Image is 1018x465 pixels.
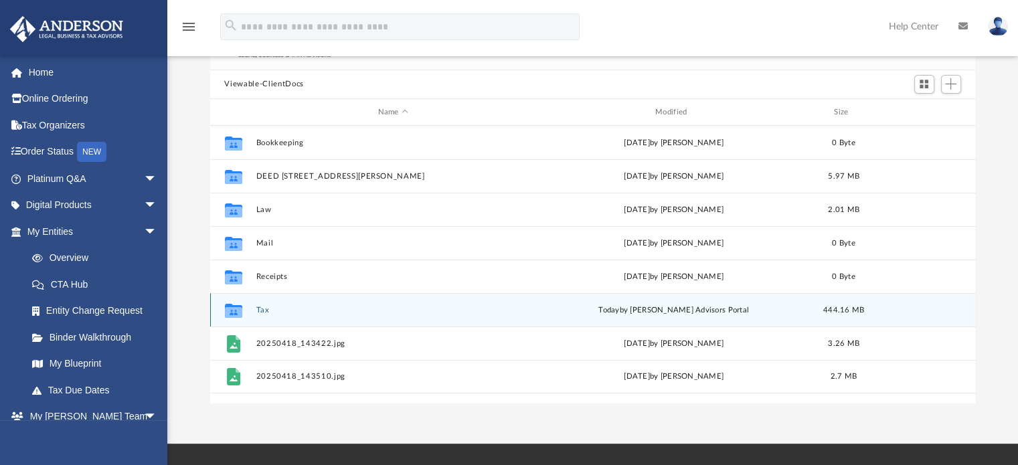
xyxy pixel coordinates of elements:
button: Viewable-ClientDocs [224,78,303,90]
a: Home [9,59,177,86]
div: Modified [536,106,811,118]
span: 2.01 MB [828,206,859,213]
a: Overview [19,245,177,272]
span: 0 Byte [832,139,855,147]
a: Platinum Q&Aarrow_drop_down [9,165,177,192]
button: Bookkeeping [256,138,530,147]
span: 5.97 MB [828,173,859,180]
button: 20250418_143510.jpg [256,373,530,381]
button: Add [941,75,961,94]
div: by [PERSON_NAME] Advisors Portal [536,304,811,316]
i: menu [181,19,197,35]
a: My Entitiesarrow_drop_down [9,218,177,245]
a: Tax Due Dates [19,377,177,403]
span: arrow_drop_down [144,192,171,219]
button: Mail [256,239,530,248]
div: [DATE] by [PERSON_NAME] [536,137,811,149]
div: [DATE] by [PERSON_NAME] [536,338,811,350]
span: 444.16 MB [823,306,863,314]
a: My [PERSON_NAME] Teamarrow_drop_down [9,403,171,430]
button: DEED [STREET_ADDRESS][PERSON_NAME] [256,172,530,181]
span: 3.26 MB [828,340,859,347]
div: NEW [77,142,106,162]
span: 0 Byte [832,273,855,280]
a: Order StatusNEW [9,138,177,166]
span: today [598,306,619,314]
a: Binder Walkthrough [19,324,177,351]
div: Size [817,106,870,118]
a: My Blueprint [19,351,171,377]
a: Digital Productsarrow_drop_down [9,192,177,219]
span: 0 Byte [832,240,855,247]
span: arrow_drop_down [144,165,171,193]
div: [DATE] by [PERSON_NAME] [536,204,811,216]
i: search [224,18,238,33]
a: CTA Hub [19,271,177,298]
div: id [876,106,970,118]
button: Switch to Grid View [914,75,934,94]
span: arrow_drop_down [144,218,171,246]
div: id [216,106,249,118]
a: Tax Organizers [9,112,177,138]
div: Name [255,106,530,118]
button: Law [256,205,530,214]
a: menu [181,25,197,35]
button: 20250418_143422.jpg [256,339,530,348]
a: Entity Change Request [19,298,177,324]
button: Receipts [256,272,530,281]
img: User Pic [988,17,1008,36]
button: Tax [256,306,530,314]
div: grid [210,126,976,403]
div: [DATE] by [PERSON_NAME] [536,171,811,183]
img: Anderson Advisors Platinum Portal [6,16,127,42]
a: Online Ordering [9,86,177,112]
span: 2.7 MB [830,373,857,381]
span: arrow_drop_down [144,403,171,431]
div: [DATE] by [PERSON_NAME] [536,238,811,250]
div: [DATE] by [PERSON_NAME] [536,371,811,383]
div: [DATE] by [PERSON_NAME] [536,271,811,283]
